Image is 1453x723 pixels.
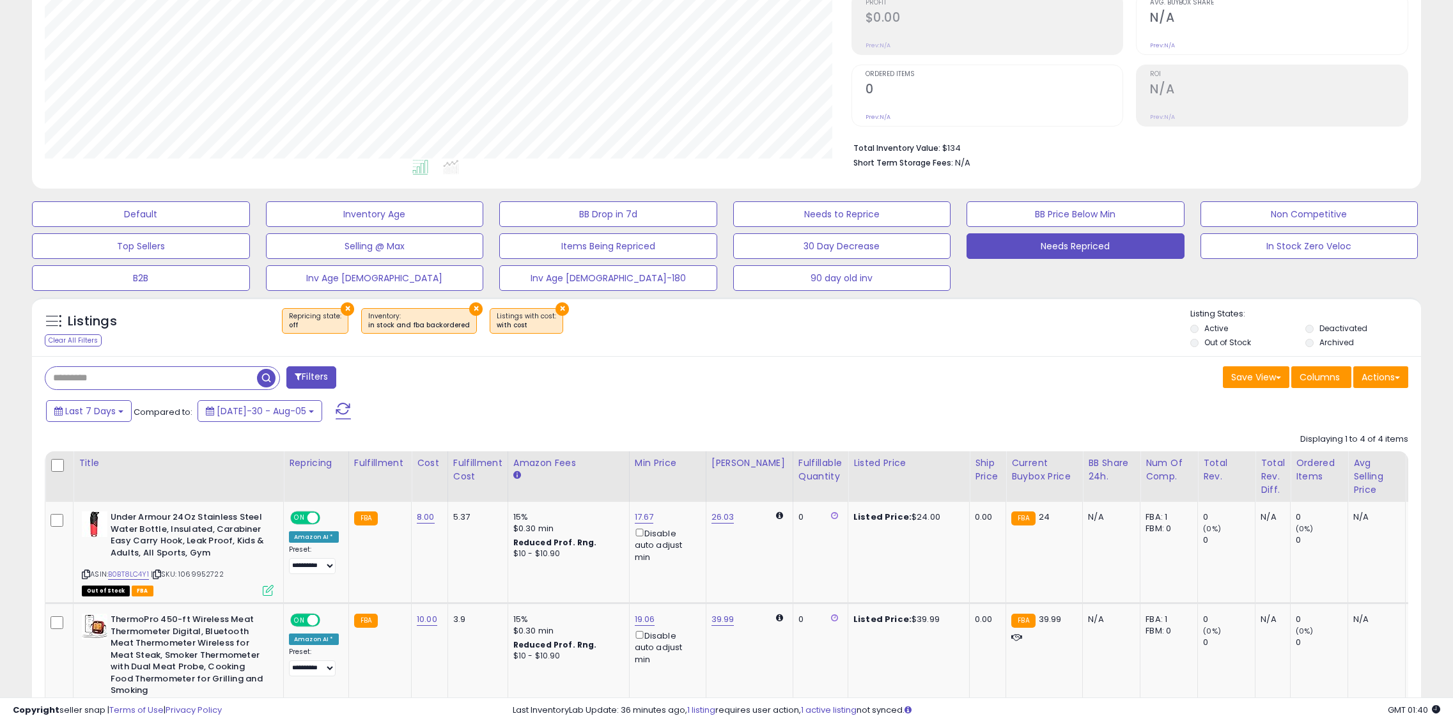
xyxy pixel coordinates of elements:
div: N/A [1353,511,1395,523]
div: $10 - $10.90 [513,651,619,662]
button: Columns [1291,366,1351,388]
div: Disable auto adjust min [635,526,696,563]
div: $24.00 [853,511,960,523]
div: 0 [1296,637,1348,648]
b: Listed Price: [853,613,912,625]
span: OFF [318,513,339,524]
div: $39.99 [853,614,960,625]
b: Short Term Storage Fees: [853,157,953,168]
h2: N/A [1150,10,1408,27]
a: 19.06 [635,613,655,626]
div: Current Buybox Price [1011,456,1077,483]
div: Disable auto adjust min [635,628,696,665]
div: Amazon AI * [289,531,339,543]
div: Num of Comp. [1146,456,1192,483]
div: 5.37 [453,511,498,523]
span: Inventory : [368,311,470,330]
div: Preset: [289,648,339,676]
div: FBA: 1 [1146,511,1188,523]
button: B2B [32,265,250,291]
b: Listed Price: [853,511,912,523]
small: (0%) [1203,626,1221,636]
div: ASIN: [82,511,274,595]
div: Fulfillment [354,456,406,470]
a: Privacy Policy [166,704,222,716]
button: Last 7 Days [46,400,132,422]
span: N/A [955,157,970,169]
div: Total Rev. Diff. [1261,456,1285,497]
div: 0 [1203,534,1255,546]
div: 0 [1203,511,1255,523]
span: Repricing state : [289,311,341,330]
button: Inv Age [DEMOGRAPHIC_DATA] [266,265,484,291]
div: [PERSON_NAME] [711,456,788,470]
div: N/A [1261,614,1280,625]
div: Displaying 1 to 4 of 4 items [1300,433,1408,446]
small: FBA [1011,511,1035,525]
div: Total Rev. [1203,456,1250,483]
div: seller snap | | [13,704,222,717]
small: Prev: N/A [1150,113,1175,121]
div: 15% [513,511,619,523]
button: Needs to Reprice [733,201,951,227]
div: Fulfillment Cost [453,456,502,483]
h2: 0 [866,82,1123,99]
div: with cost [497,321,556,330]
button: × [469,302,483,316]
label: Archived [1319,337,1354,348]
div: BB Share 24h. [1088,456,1135,483]
div: Cost [417,456,442,470]
span: | SKU: 1069952722 [151,569,224,579]
button: Inv Age [DEMOGRAPHIC_DATA]-180 [499,265,717,291]
b: ThermoPro 450-ft Wireless Meat Thermometer Digital, Bluetooth Meat Thermometer Wireless for Meat ... [111,614,266,700]
b: Reduced Prof. Rng. [513,537,597,548]
img: 314U8ySix-L._SL40_.jpg [82,511,107,537]
a: B0BT8LC4Y1 [108,569,149,580]
span: Last 7 Days [65,405,116,417]
button: × [341,302,354,316]
div: $0.30 min [513,625,619,637]
a: Terms of Use [109,704,164,716]
div: 15% [513,614,619,625]
div: FBA: 1 [1146,614,1188,625]
small: (0%) [1296,524,1314,534]
h2: N/A [1150,82,1408,99]
button: In Stock Zero Veloc [1200,233,1418,259]
a: 26.03 [711,511,734,524]
small: (0%) [1203,524,1221,534]
label: Deactivated [1319,323,1367,334]
button: Inventory Age [266,201,484,227]
small: Prev: N/A [866,113,890,121]
div: 0 [1296,511,1348,523]
span: Columns [1300,371,1340,384]
span: Ordered Items [866,71,1123,78]
button: 90 day old inv [733,265,951,291]
img: 41jhBLli0gL._SL40_.jpg [82,614,107,639]
span: Listings with cost : [497,311,556,330]
div: Amazon Fees [513,456,624,470]
div: 0 [1296,534,1348,546]
strong: Copyright [13,704,59,716]
button: Default [32,201,250,227]
div: N/A [1261,511,1280,523]
label: Out of Stock [1204,337,1251,348]
button: BB Drop in 7d [499,201,717,227]
div: 3.9 [453,614,498,625]
div: 0 [798,614,838,625]
button: Filters [286,366,336,389]
span: OFF [318,615,339,626]
div: N/A [1353,614,1395,625]
span: ON [291,615,307,626]
b: Total Inventory Value: [853,143,940,153]
div: 0 [798,511,838,523]
span: FBA [132,586,153,596]
span: 2025-08-14 01:40 GMT [1388,704,1440,716]
small: Amazon Fees. [513,470,521,481]
button: Items Being Repriced [499,233,717,259]
div: Repricing [289,456,343,470]
div: 0 [1296,614,1348,625]
div: $10 - $10.90 [513,548,619,559]
div: Preset: [289,545,339,574]
button: 30 Day Decrease [733,233,951,259]
span: ON [291,513,307,524]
